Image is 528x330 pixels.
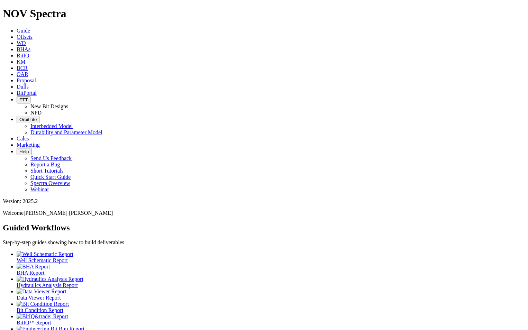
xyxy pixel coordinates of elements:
a: BitIQ&trade; Report BitIQ™ Report [17,313,525,326]
p: Step-by-step guides showing how to build deliverables [3,239,525,246]
span: Data Viewer Report [17,295,61,301]
a: Send Us Feedback [30,155,72,161]
button: Help [17,148,31,155]
a: Interbedded Model [30,123,73,129]
img: Hydraulics Analysis Report [17,276,83,282]
a: Spectra Overview [30,180,70,186]
a: BHAs [17,46,30,52]
img: Bit Condition Report [17,301,69,307]
a: Report a Bug [30,162,60,167]
span: Well Schematic Report [17,257,68,263]
span: Help [19,149,29,154]
h1: NOV Spectra [3,7,525,20]
div: Version: 2025.2 [3,198,525,204]
a: Durability and Parameter Model [30,129,102,135]
a: Bit Condition Report Bit Condition Report [17,301,525,313]
a: KM [17,59,26,65]
img: BHA Report [17,264,50,270]
p: Welcome [3,210,525,216]
a: Guide [17,28,30,34]
a: Quick Start Guide [30,174,71,180]
span: [PERSON_NAME] [PERSON_NAME] [24,210,113,216]
a: Data Viewer Report Data Viewer Report [17,288,525,301]
button: OrbitLite [17,116,39,123]
span: Hydraulics Analysis Report [17,282,78,288]
a: Hydraulics Analysis Report Hydraulics Analysis Report [17,276,525,288]
a: BitIQ [17,53,29,58]
a: NPD [30,110,42,116]
a: OAR [17,71,28,77]
a: Well Schematic Report Well Schematic Report [17,251,525,263]
span: Bit Condition Report [17,307,63,313]
a: WD [17,40,26,46]
img: Well Schematic Report [17,251,73,257]
a: Calcs [17,136,29,141]
a: Short Tutorials [30,168,64,174]
a: Proposal [17,77,36,83]
a: Webinar [30,186,49,192]
img: BitIQ&trade; Report [17,313,68,320]
a: Offsets [17,34,33,40]
h2: Guided Workflows [3,223,525,232]
span: FTT [19,97,28,102]
a: BitPortal [17,90,37,96]
span: BitIQ™ Report [17,320,51,326]
a: Marketing [17,142,40,148]
a: BCR [17,65,28,71]
a: Dulls [17,84,29,90]
a: BHA Report BHA Report [17,264,525,276]
a: New Bit Designs [30,103,68,109]
img: Data Viewer Report [17,288,66,295]
span: BHA Report [17,270,44,276]
button: FTT [17,96,30,103]
span: OrbitLite [19,117,37,122]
